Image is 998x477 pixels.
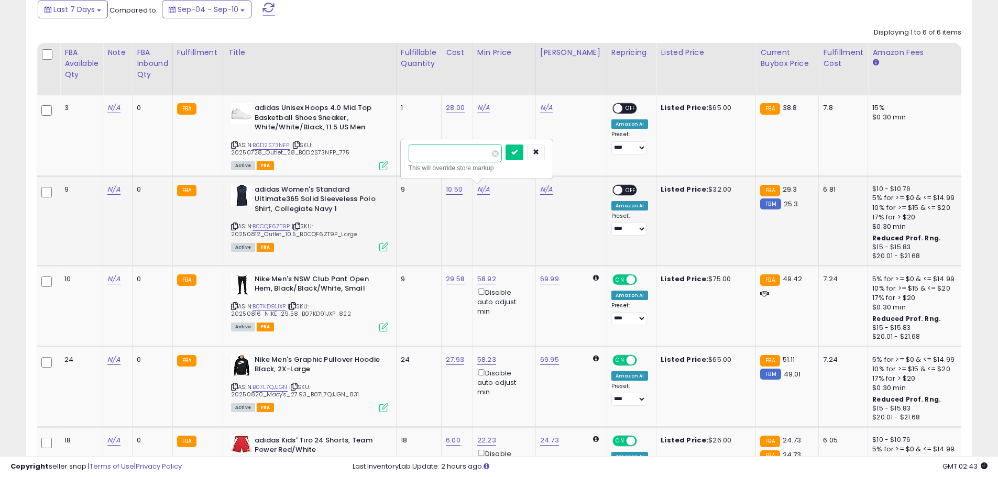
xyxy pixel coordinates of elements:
span: | SKU: 20250816_NIKE_29.58_B07KD91JXP_822 [231,302,351,318]
b: Nike Men's Graphic Pullover Hoodie Black, 2X-Large [255,355,382,377]
div: Amazon AI [611,201,648,210]
small: FBM [760,198,781,209]
div: 24 [64,355,95,364]
a: 6.00 [446,435,460,446]
span: 29.3 [783,184,797,194]
div: This will override store markup [409,163,545,173]
div: 18 [64,436,95,445]
div: 5% for >= $0 & <= $14.99 [872,193,959,203]
div: 5% for >= $0 & <= $14.99 [872,445,959,454]
a: N/A [540,103,553,113]
div: 10% for >= $15 & <= $20 [872,364,959,374]
a: 69.95 [540,354,559,365]
a: N/A [540,184,553,195]
div: $65.00 [661,103,748,113]
b: Nike Men's NSW Club Pant Open Hem, Black/Black/White, Small [255,274,382,296]
a: 27.93 [446,354,464,365]
div: 17% for > $20 [872,213,959,222]
div: FBA inbound Qty [137,47,168,80]
b: adidas Unisex Hoops 4.0 Mid Top Basketball Shoes Sneaker, White/White/Black, 11.5 US Men [255,103,382,135]
b: Listed Price: [661,354,708,364]
span: ON [613,275,627,284]
div: Fulfillment [177,47,220,58]
div: Amazon AI [611,119,648,129]
small: Amazon Fees. [872,58,879,68]
div: 5% for >= $0 & <= $14.99 [872,355,959,364]
span: OFF [635,356,652,364]
img: 315NEPU0fDL._SL40_.jpg [231,274,252,295]
span: 49.42 [783,274,803,284]
b: Listed Price: [661,435,708,445]
div: 18 [401,436,433,445]
span: Last 7 Days [53,4,95,15]
span: OFF [635,275,652,284]
div: $15 - $15.83 [872,404,959,413]
div: ASIN: [231,274,388,330]
a: N/A [107,354,120,365]
div: $32.00 [661,185,748,194]
i: Calculated using Dynamic Max Price. [593,355,599,362]
div: $0.30 min [872,383,959,393]
img: 41Hx2YWSZ3L._SL40_.jpg [231,355,252,376]
div: $15 - $15.83 [872,243,959,252]
span: FBA [257,161,275,170]
div: Fulfillable Quantity [401,47,437,69]
span: Compared to: [109,5,158,15]
div: 6.05 [823,436,860,445]
span: All listings currently available for purchase on Amazon [231,243,255,252]
span: FBA [257,403,275,412]
small: FBM [760,369,781,380]
div: 0 [137,103,164,113]
b: Listed Price: [661,274,708,284]
div: Cost [446,47,468,58]
a: B07L7QJJGN [253,383,288,392]
div: ASIN: [231,103,388,169]
div: 0 [137,436,164,445]
span: 49.01 [784,369,801,379]
div: 10% for >= $15 & <= $20 [872,203,959,213]
small: FBA [760,185,780,196]
small: FBA [177,103,196,115]
small: FBA [177,355,196,367]
div: [PERSON_NAME] [540,47,602,58]
span: FBA [257,323,275,331]
div: 15% [872,103,959,113]
div: $65.00 [661,355,748,364]
div: 5% for >= $0 & <= $14.99 [872,274,959,284]
i: Calculated using Dynamic Max Price. [593,274,599,281]
div: $0.30 min [872,303,959,312]
div: Min Price [477,47,531,58]
a: N/A [477,103,490,113]
div: seller snap | | [10,462,182,472]
span: OFF [635,436,652,445]
div: $75.00 [661,274,748,284]
a: 28.00 [446,103,465,113]
div: Fulfillment Cost [823,47,863,69]
div: 10% for >= $15 & <= $20 [872,284,959,293]
b: Reduced Prof. Rng. [872,314,941,323]
div: 7.24 [823,274,860,284]
div: Preset: [611,131,648,154]
a: N/A [107,274,120,284]
div: Amazon AI [611,291,648,300]
b: Reduced Prof. Rng. [872,395,941,404]
div: $26.00 [661,436,748,445]
span: FBA [257,243,275,252]
b: Reduced Prof. Rng. [872,234,941,242]
a: B0D2S73NFP [253,141,290,150]
small: FBA [177,436,196,447]
img: 41ig4dRCDRL._SL40_.jpg [231,103,252,124]
a: B07KD91JXP [253,302,286,311]
div: 6.81 [823,185,860,194]
img: 41wfSsdiVAL._SL40_.jpg [231,436,252,453]
div: Amazon Fees [872,47,963,58]
span: | SKU: 20250820_Macy's_27.93_B07L7QJJGN_831 [231,383,359,398]
div: $20.01 - $21.68 [872,413,959,422]
div: Current Buybox Price [760,47,814,69]
small: FBA [177,185,196,196]
b: adidas Kids' Tiro 24 Shorts, Team Power Red/White [255,436,382,458]
div: Disable auto adjust min [477,367,528,397]
div: 0 [137,355,164,364]
div: $20.01 - $21.68 [872,332,959,341]
small: FBA [760,103,780,115]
